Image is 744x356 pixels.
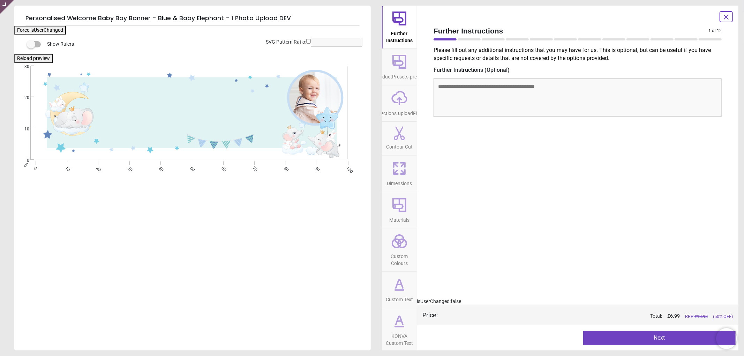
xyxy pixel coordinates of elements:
[448,313,733,320] div: Total:
[386,293,413,303] span: Custom Text
[667,313,680,320] span: £
[16,64,29,70] span: 30
[583,331,736,345] button: Next
[434,66,722,74] label: Further Instructions (Optional)
[434,26,708,36] span: Further Instructions
[283,166,287,170] span: 80
[382,228,417,271] button: Custom Colours
[382,272,417,308] button: Custom Text
[345,166,350,170] span: 100
[383,330,416,347] span: KONVA Custom Text
[387,177,412,187] span: Dimensions
[25,11,360,26] h5: Personalised Welcome Baby Boy Banner - Blue & Baby Elephant - 1 Photo Upload DEV
[694,314,708,319] span: £ 13.98
[95,166,99,170] span: 20
[23,161,29,168] span: cm
[713,313,733,320] span: (50% OFF)
[266,39,306,46] label: SVG Pattern Ratio:
[382,156,417,192] button: Dimensions
[158,166,162,170] span: 40
[382,6,417,48] button: Further Instructions
[14,26,66,35] button: Force isUserChanged
[434,46,727,62] p: Please fill out any additional instructions that you may have for us. This is optional, but can b...
[378,107,420,117] span: sections.uploadFile
[16,95,29,101] span: 20
[382,122,417,155] button: Contour Cut
[383,27,416,44] span: Further Instructions
[382,85,417,122] button: sections.uploadFile
[32,166,37,170] span: 0
[16,126,29,132] span: 10
[189,166,193,170] span: 50
[716,328,737,349] iframe: Brevo live chat
[314,166,318,170] span: 90
[375,70,424,81] span: productPresets.preset
[417,298,738,305] div: isUserChanged: false
[685,313,708,320] span: RRP
[389,213,409,224] span: Materials
[670,313,680,319] span: 6.99
[14,54,53,63] button: Reload preview
[382,49,417,85] button: productPresets.preset
[251,166,256,170] span: 70
[126,166,131,170] span: 30
[220,166,225,170] span: 60
[31,40,371,48] div: Show Rulers
[422,311,438,319] div: Price :
[383,250,416,267] span: Custom Colours
[64,166,68,170] span: 10
[382,192,417,228] button: Materials
[708,28,722,34] span: 1 of 12
[386,140,413,151] span: Contour Cut
[16,158,29,164] span: 0
[382,308,417,351] button: KONVA Custom Text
